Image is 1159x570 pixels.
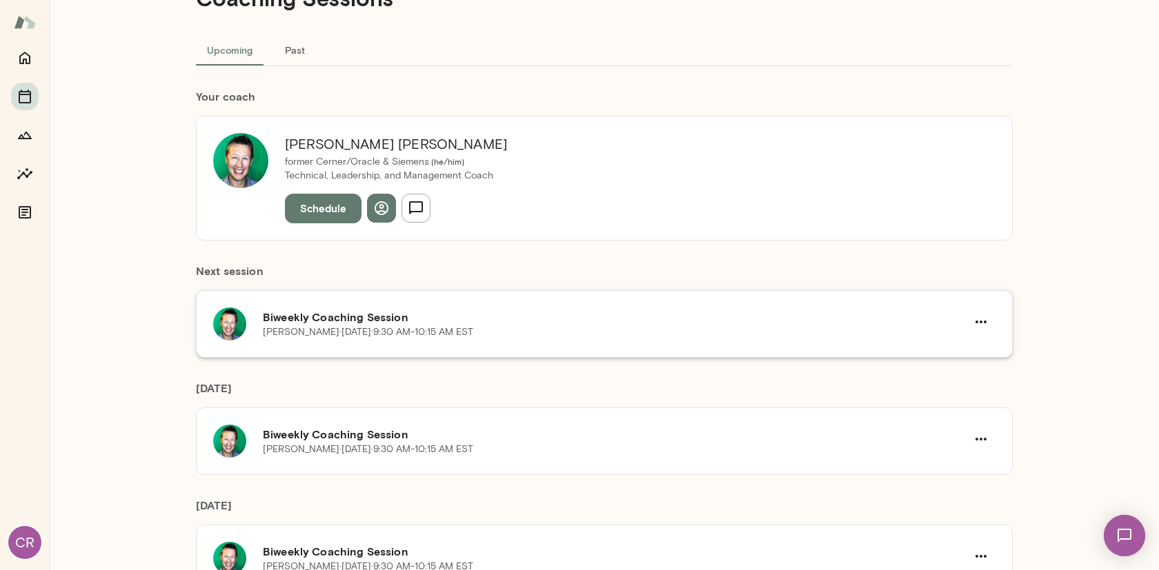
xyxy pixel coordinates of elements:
button: Insights [11,160,39,187]
button: Home [11,44,39,72]
div: CR [8,526,41,559]
p: Technical, Leadership, and Management Coach [285,169,507,183]
button: Send message [402,194,430,223]
h6: Next session [196,263,1013,290]
span: ( he/him ) [429,156,464,166]
h6: Biweekly Coaching Session [263,543,967,560]
p: former Cerner/Oracle & Siemens [285,155,507,169]
h6: [DATE] [196,380,1013,407]
button: Growth Plan [11,121,39,149]
h6: [PERSON_NAME] [PERSON_NAME] [285,133,507,155]
button: View profile [367,194,396,223]
h6: Biweekly Coaching Session [263,426,967,442]
button: Past [264,33,326,66]
button: Sessions [11,83,39,110]
button: Documents [11,199,39,226]
button: Upcoming [196,33,264,66]
p: [PERSON_NAME] · [DATE] · 9:30 AM-10:15 AM EST [263,325,473,339]
img: Mento [14,9,36,35]
div: basic tabs example [196,33,1013,66]
h6: Biweekly Coaching Session [263,309,967,325]
img: Brian Lawrence [213,133,268,188]
button: Schedule [285,194,361,223]
h6: [DATE] [196,497,1013,525]
p: [PERSON_NAME] · [DATE] · 9:30 AM-10:15 AM EST [263,442,473,456]
h6: Your coach [196,88,1013,105]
